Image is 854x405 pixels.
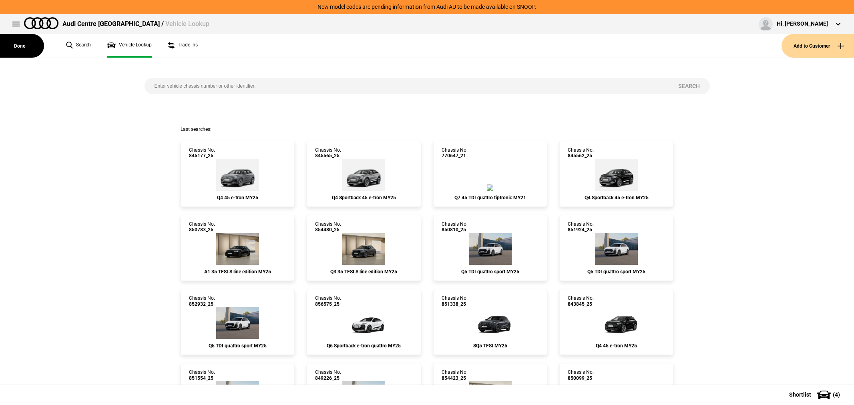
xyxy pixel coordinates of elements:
div: A1 35 TFSI S line edition MY25 [189,269,286,275]
div: Chassis No. [315,295,341,307]
div: Q5 TDI quattro sport MY25 [442,269,539,275]
img: Audi_GUBAUY_25S_GX_Z9Z9_PAH_WA7_5MB_6FJ_WXC_PWL_F80_H65_(Nadin:_5MB_6FJ_C56_F80_H65_PAH_PWL_WA7_W... [216,307,259,339]
span: 856575_25 [315,301,341,307]
div: Chassis No. [315,369,341,381]
span: 850810_25 [442,227,468,233]
div: Chassis No. [568,295,594,307]
div: Chassis No. [442,369,468,381]
div: Q7 45 TDI quattro tiptronic MY21 [442,195,539,200]
img: Audi_F4NA53_25_EI_0E0E_WA7_PWK_PY5_PYY_2FS_(Nadin:_2FS_C18_PWK_PY5_PYY_S7E_WA7)_ext.png [595,159,638,191]
div: Chassis No. [189,147,215,159]
span: 850099_25 [568,375,594,381]
div: Q4 Sportback 45 e-tron MY25 [568,195,665,200]
span: 852932_25 [189,301,215,307]
img: Audi_GFNA38_25_GX_2Y2Y_WA2_WA7_VW5_PAJ_PYH_V39_(Nadin:_C06_PAJ_PYH_V39_VW5_WA2_WA7)_ext.png [340,307,388,339]
img: Audi_GUBAUY_25S_GX_Z9Z9_PAH_5MB_6FJ_WXC_PWL_H65_CB2_(Nadin:_5MB_6FJ_C56_CB2_H65_PAH_PWL_WXC)_ext.png [469,233,512,265]
img: Audi_F3BCCX_25LE_FZ_6Y6Y_3FU_6FJ_3S2_V72_WN8_(Nadin:_3FU_3S2_6FJ_C62_V72_WN8)_ext.png [342,233,385,265]
div: Hi, [PERSON_NAME] [777,20,828,28]
div: Chassis No. [189,221,215,233]
img: audi.png [24,17,58,29]
img: Audi_4MGAG2_21_FZ_0Q0Q_XP_(Nadin:_C53)_ext.png [487,184,493,191]
div: Q5 TDI quattro sport MY25 [568,269,665,275]
button: Search [668,78,710,94]
span: 843845_25 [568,301,594,307]
span: 854423_25 [442,375,468,381]
div: Q6 Sportback e-tron quattro MY25 [315,343,412,349]
div: Chassis No. [568,369,594,381]
span: ( 4 ) [833,392,840,397]
span: 770647_21 [442,153,468,158]
div: Q4 45 e-tron MY25 [189,195,286,200]
span: 851338_25 [442,301,468,307]
span: 845177_25 [189,153,215,158]
span: 854480_25 [315,227,341,233]
span: 849226_25 [315,375,341,381]
div: Chassis No. [315,147,341,159]
span: Vehicle Lookup [165,20,209,28]
span: Shortlist [789,392,811,397]
span: 851924_25 [568,227,594,233]
input: Enter vehicle chassis number or other identifier. [145,78,668,94]
div: Chassis No. [568,221,594,233]
div: Chassis No. [568,147,594,159]
img: Audi_GUBAUY_25S_GX_Z9Z9_5MB_WXC_PWL_H65_CB2_(Nadin:_5MB_C56_CB2_H65_PWL_WXC)_ext.png [595,233,638,265]
div: Q5 TDI quattro sport MY25 [189,343,286,349]
a: Search [66,34,91,58]
span: 850783_25 [189,227,215,233]
div: Chassis No. [442,221,468,233]
img: Audi_F4BA53_25_EI_0E0E_4ZD_WA7_WA2_3S2_PWK_PY5_PYY_QQ9_55K_2FS_(Nadin:_2FS_3S2_4ZD_55K_C15_PWK_PY... [593,307,641,339]
button: Add to Customer [782,34,854,58]
span: 845565_25 [315,153,341,158]
img: Audi_GUBS5Y_25S_GX_N7N7_PAH_2MB_5MK_WA2_3Y4_6FJ_PQ7_53A_PYH_PWO_Y4T_(Nadin:_2MB_3Y4_53A_5MK_6FJ_C... [466,307,514,339]
div: Chassis No. [442,147,468,159]
a: Trade ins [168,34,198,58]
div: Audi Centre [GEOGRAPHIC_DATA] / [62,20,209,28]
img: Audi_F4NA53_25_AO_2L2L_WA7_FB5_PY5_PYY_(Nadin:_C18_FB5_PY5_PYY_S7E_WA7)_ext.png [342,159,385,191]
div: Q4 Sportback 45 e-tron MY25 [315,195,412,200]
div: SQ5 TFSI MY25 [442,343,539,349]
span: 845562_25 [568,153,594,158]
div: Q4 45 e-tron MY25 [568,343,665,349]
div: Q3 35 TFSI S line edition MY25 [315,269,412,275]
span: 851554_25 [189,375,215,381]
button: Shortlist(4) [777,385,854,405]
div: Chassis No. [189,295,215,307]
div: Chassis No. [442,295,468,307]
img: Audi_F4BA53_25_AO_C2C2__(Nadin:_C18_S7E)_ext.png [216,159,259,191]
a: Vehicle Lookup [107,34,152,58]
span: Last searches: [181,126,211,132]
div: Chassis No. [189,369,215,381]
div: Chassis No. [315,221,341,233]
img: Audi_GBACHG_25_ZV_0E0E_PS1_WA9_PX2_N4M_2Z7_C5Q_(Nadin:_2Z7_C43_C5Q_N4M_PS1_PX2_WA9)_ext.png [216,233,259,265]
